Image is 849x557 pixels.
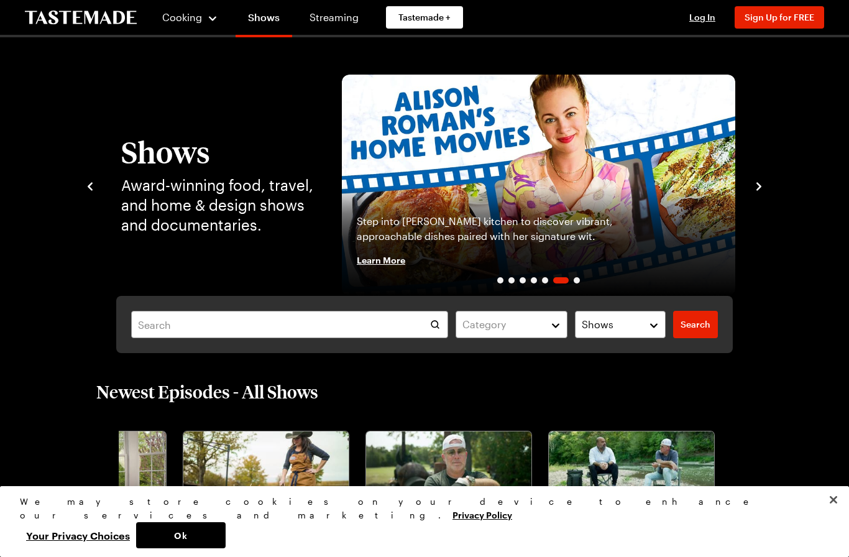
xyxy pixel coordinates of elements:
[162,2,218,32] button: Cooking
[673,311,718,338] a: filters
[677,11,727,24] button: Log In
[20,522,136,548] button: Your Privacy Choices
[236,2,292,37] a: Shows
[456,311,567,338] button: Category
[753,178,765,193] button: navigate to next item
[84,178,96,193] button: navigate to previous item
[342,75,735,296] a: Alison Roman's Home MoviesStep into [PERSON_NAME] kitchen to discover vibrant, approachable dishe...
[542,277,548,283] span: Go to slide 5
[520,277,526,283] span: Go to slide 3
[820,486,847,513] button: Close
[357,214,648,244] p: Step into [PERSON_NAME] kitchen to discover vibrant, approachable dishes paired with her signatur...
[121,175,317,235] p: Award-winning food, travel, and home & design shows and documentaries.
[131,311,448,338] input: Search
[681,318,710,331] span: Search
[121,136,317,168] h1: Shows
[575,311,666,338] button: Shows
[25,11,137,25] a: To Tastemade Home Page
[162,11,202,23] span: Cooking
[342,75,735,296] div: 6 / 7
[366,431,531,525] img: The Secret to Texas-Style Smoked Brisket
[342,75,735,296] img: Alison Roman's Home Movies
[689,12,715,22] span: Log In
[574,277,580,283] span: Go to slide 7
[20,495,819,548] div: Privacy
[452,509,512,520] a: More information about your privacy, opens in a new tab
[508,277,515,283] span: Go to slide 2
[136,522,226,548] button: Ok
[553,277,569,283] span: Go to slide 6
[531,277,537,283] span: Go to slide 4
[582,317,613,332] span: Shows
[20,495,819,522] div: We may store cookies on your device to enhance our services and marketing.
[183,431,349,525] img: Fort Worth Barbacoa Feast
[96,380,318,403] h2: Newest Episodes - All Shows
[357,254,405,266] span: Learn More
[386,6,463,29] a: Tastemade +
[462,317,542,332] div: Category
[745,12,814,22] span: Sign Up for FREE
[549,431,714,525] img: Discovering Indian Lamb Kebabs in Nashville
[735,6,824,29] button: Sign Up for FREE
[398,11,451,24] span: Tastemade +
[497,277,503,283] span: Go to slide 1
